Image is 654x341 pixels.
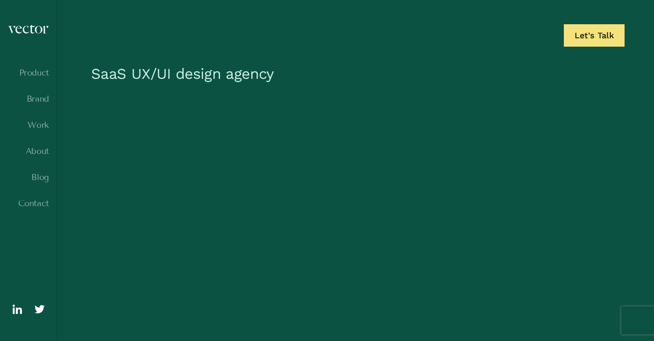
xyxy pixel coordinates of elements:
a: About [7,146,49,156]
a: Work [7,120,49,130]
a: Let's Talk [564,24,625,47]
a: Brand [7,94,49,104]
a: Product [7,68,49,77]
a: Contact [7,199,49,208]
a: Blog [7,173,49,182]
h1: SaaS UX/UI design agency [86,60,625,92]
